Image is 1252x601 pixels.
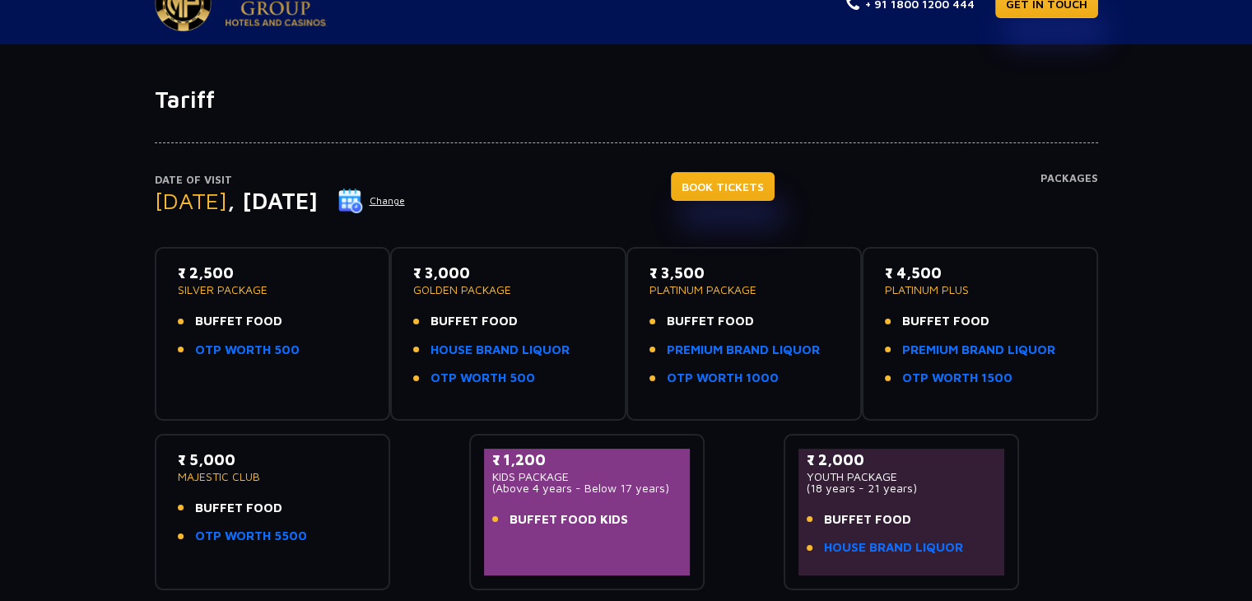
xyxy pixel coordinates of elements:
[413,284,603,296] p: GOLDEN PACKAGE
[492,449,682,471] p: ₹ 1,200
[178,471,368,482] p: MAJESTIC CLUB
[227,187,318,214] span: , [DATE]
[1040,172,1098,231] h4: Packages
[337,188,406,214] button: Change
[649,262,840,284] p: ₹ 3,500
[671,172,775,201] a: BOOK TICKETS
[885,284,1075,296] p: PLATINUM PLUS
[492,482,682,494] p: (Above 4 years - Below 17 years)
[155,86,1098,114] h1: Tariff
[510,510,628,529] span: BUFFET FOOD KIDS
[178,262,368,284] p: ₹ 2,500
[178,449,368,471] p: ₹ 5,000
[824,510,911,529] span: BUFFET FOOD
[902,369,1012,388] a: OTP WORTH 1500
[902,341,1055,360] a: PREMIUM BRAND LIQUOR
[667,369,779,388] a: OTP WORTH 1000
[807,471,997,482] p: YOUTH PACKAGE
[807,482,997,494] p: (18 years - 21 years)
[824,538,963,557] a: HOUSE BRAND LIQUOR
[195,499,282,518] span: BUFFET FOOD
[155,187,227,214] span: [DATE]
[431,312,518,331] span: BUFFET FOOD
[178,284,368,296] p: SILVER PACKAGE
[431,369,535,388] a: OTP WORTH 500
[902,312,989,331] span: BUFFET FOOD
[155,172,406,189] p: Date of Visit
[492,471,682,482] p: KIDS PACKAGE
[195,527,307,546] a: OTP WORTH 5500
[413,262,603,284] p: ₹ 3,000
[667,312,754,331] span: BUFFET FOOD
[195,312,282,331] span: BUFFET FOOD
[431,341,570,360] a: HOUSE BRAND LIQUOR
[885,262,1075,284] p: ₹ 4,500
[807,449,997,471] p: ₹ 2,000
[667,341,820,360] a: PREMIUM BRAND LIQUOR
[649,284,840,296] p: PLATINUM PACKAGE
[195,341,300,360] a: OTP WORTH 500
